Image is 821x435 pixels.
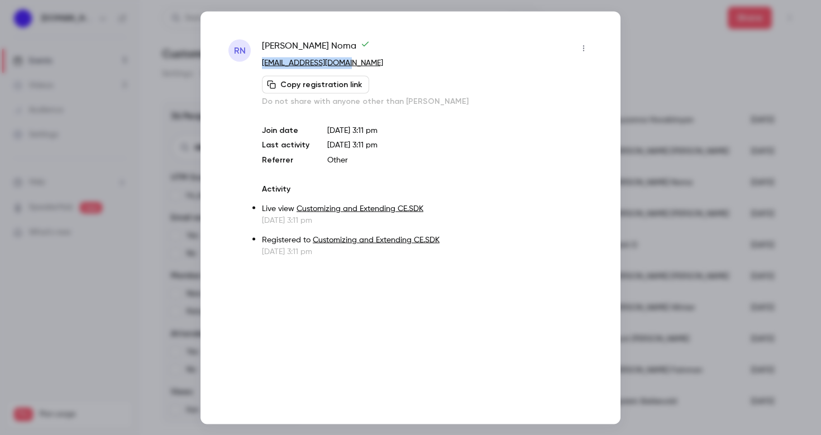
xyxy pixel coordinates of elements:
button: Copy registration link [262,75,369,93]
p: Referrer [262,154,309,165]
p: Live view [262,203,593,214]
p: Registered to [262,234,593,246]
span: RN [234,44,246,57]
a: Customizing and Extending CE.SDK [313,236,440,243]
a: [EMAIL_ADDRESS][DOMAIN_NAME] [262,59,383,66]
p: [DATE] 3:11 pm [262,214,593,226]
p: [DATE] 3:11 pm [327,125,593,136]
a: Customizing and Extending CE.SDK [297,204,423,212]
p: [DATE] 3:11 pm [262,246,593,257]
p: Do not share with anyone other than [PERSON_NAME] [262,95,593,107]
p: Other [327,154,593,165]
p: Join date [262,125,309,136]
p: Last activity [262,139,309,151]
span: [PERSON_NAME] Noma [262,39,370,57]
p: Activity [262,183,593,194]
span: [DATE] 3:11 pm [327,141,378,149]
